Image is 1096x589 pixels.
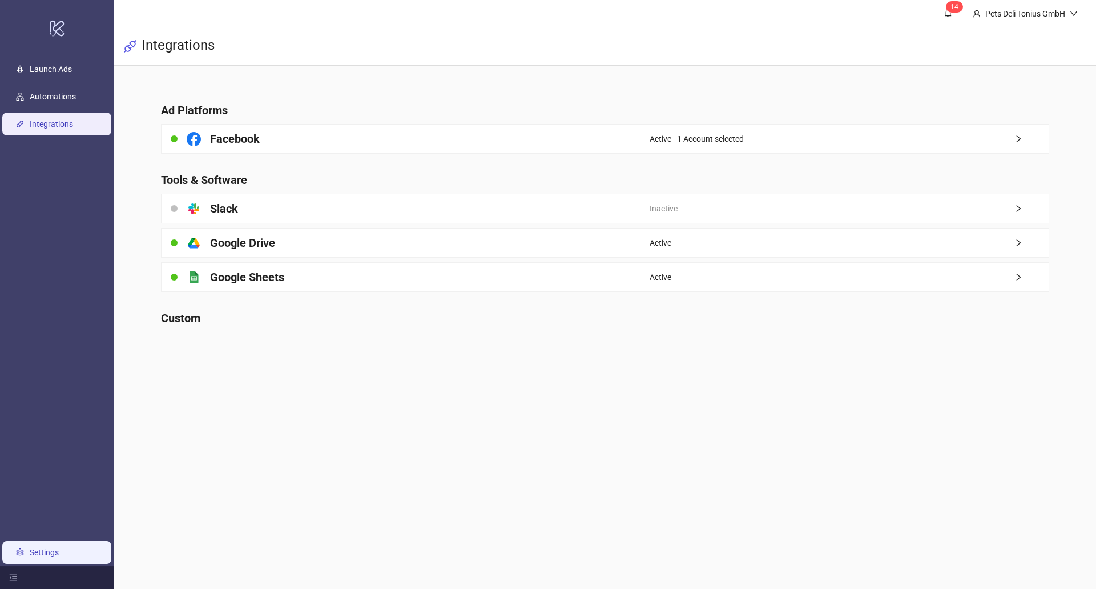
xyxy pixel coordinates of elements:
[210,269,284,285] h4: Google Sheets
[1014,205,1049,213] span: right
[30,548,59,557] a: Settings
[161,194,1049,223] a: SlackInactiveright
[30,65,72,74] a: Launch Ads
[650,271,671,283] span: Active
[1070,10,1078,18] span: down
[123,39,137,53] span: api
[981,7,1070,20] div: Pets Deli Tonius GmbH
[161,228,1049,258] a: Google DriveActiveright
[210,201,238,217] h4: Slack
[1014,239,1049,247] span: right
[650,133,744,145] span: Active - 1 Account selected
[30,92,76,101] a: Automations
[973,10,981,18] span: user
[161,102,1049,118] h4: Ad Platforms
[210,235,275,251] h4: Google Drive
[650,202,678,215] span: Inactive
[161,124,1049,154] a: FacebookActive - 1 Account selectedright
[142,37,215,56] h3: Integrations
[210,131,260,147] h4: Facebook
[161,310,1049,326] h4: Custom
[161,172,1049,188] h4: Tools & Software
[161,262,1049,292] a: Google SheetsActiveright
[946,1,963,13] sup: 14
[650,237,671,249] span: Active
[30,119,73,129] a: Integrations
[1014,135,1049,143] span: right
[954,3,958,11] span: 4
[9,574,17,582] span: menu-fold
[1014,273,1049,281] span: right
[944,9,952,17] span: bell
[950,3,954,11] span: 1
